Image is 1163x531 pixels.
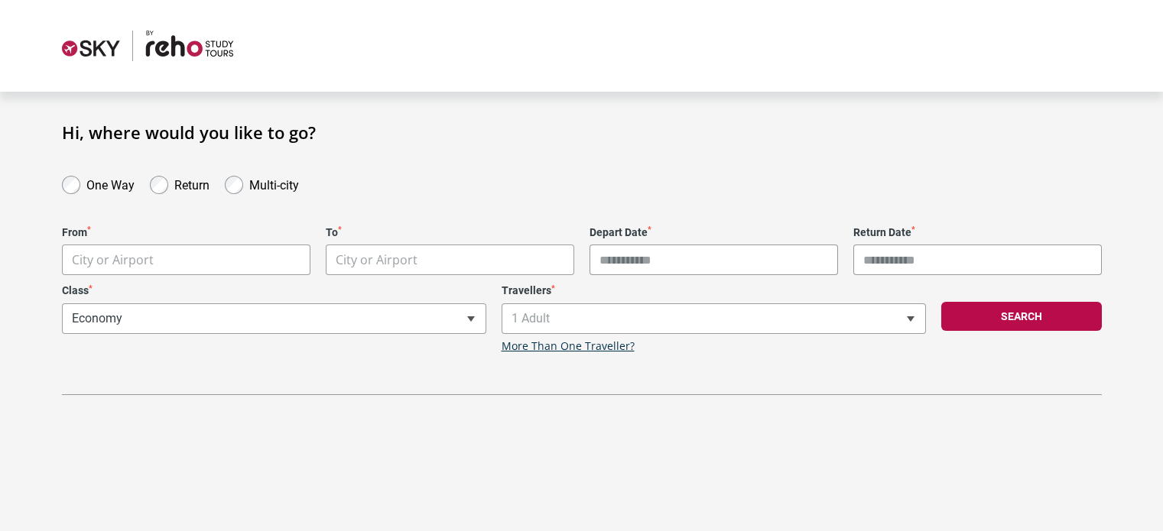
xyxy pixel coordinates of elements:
h1: Hi, where would you like to go? [62,122,1102,142]
span: City or Airport [336,251,417,268]
span: City or Airport [326,244,574,275]
label: From [62,226,310,239]
label: Class [62,284,486,297]
label: Multi-city [249,174,299,193]
span: Economy [63,304,486,333]
span: 1 Adult [502,303,926,334]
span: City or Airport [62,244,310,275]
span: 1 Adult [502,304,925,333]
label: Depart Date [590,226,838,239]
label: To [326,226,574,239]
button: Search [941,302,1102,331]
span: City or Airport [63,245,310,275]
label: Return Date [853,226,1102,239]
label: Return [174,174,210,193]
span: City or Airport [72,251,154,268]
span: Economy [62,303,486,334]
span: City or Airport [326,245,573,275]
label: Travellers [502,284,926,297]
a: More Than One Traveller? [502,340,635,353]
label: One Way [86,174,135,193]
